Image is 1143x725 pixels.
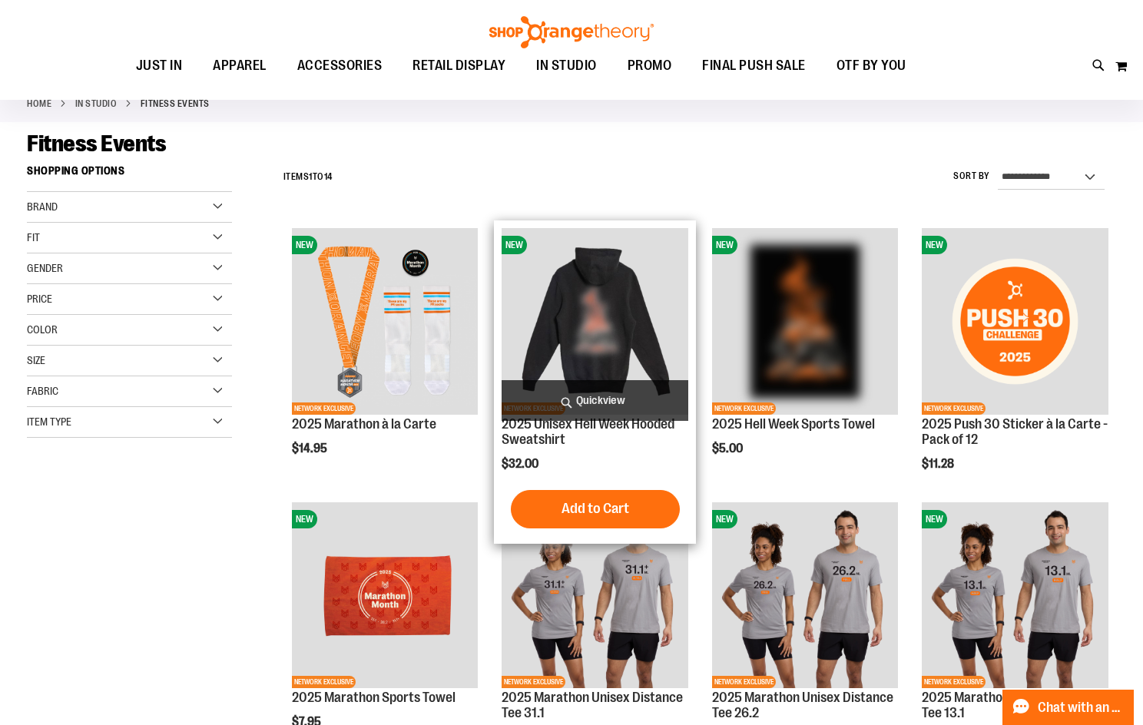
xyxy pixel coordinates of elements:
a: 2025 Marathon à la Carte [292,416,436,432]
img: 2025 Marathon Unisex Distance Tee 31.1 [502,502,688,689]
span: IN STUDIO [536,48,597,83]
img: 2025 Marathon à la Carte [292,228,479,415]
span: Chat with an Expert [1038,700,1125,715]
span: NETWORK EXCLUSIVE [922,676,986,688]
div: product [704,220,906,494]
span: 14 [324,171,333,182]
a: 2025 Marathon Unisex Distance Tee 31.1 [502,690,683,720]
span: NEW [712,510,737,528]
a: Home [27,97,51,111]
img: 2025 Push 30 Sticker à la Carte - Pack of 12 [922,228,1108,415]
span: Fitness Events [27,131,166,157]
a: 2025 Hell Week Hooded SweatshirtNEWNETWORK EXCLUSIVE [502,228,688,417]
img: 2025 Marathon Sports Towel [292,502,479,689]
span: RETAIL DISPLAY [412,48,505,83]
span: FINAL PUSH SALE [702,48,806,83]
span: NEW [922,236,947,254]
span: NETWORK EXCLUSIVE [292,402,356,415]
span: NEW [922,510,947,528]
a: OTF 2025 Hell Week Event RetailNEWNETWORK EXCLUSIVE [712,228,899,417]
button: Add to Cart [511,490,680,528]
img: 2025 Marathon Unisex Distance Tee 26.2 [712,502,899,689]
span: APPAREL [213,48,267,83]
span: Price [27,293,52,305]
a: 2025 Marathon Unisex Distance Tee 26.2NEWNETWORK EXCLUSIVE [712,502,899,691]
div: product [284,220,486,494]
label: Sort By [953,170,990,183]
span: ACCESSORIES [297,48,383,83]
a: Quickview [502,380,688,421]
a: 2025 Marathon Unisex Distance Tee 31.1NEWNETWORK EXCLUSIVE [502,502,688,691]
img: 2025 Hell Week Hooded Sweatshirt [502,228,688,415]
span: NETWORK EXCLUSIVE [712,402,776,415]
div: product [914,220,1116,509]
a: 2025 Marathon à la CarteNEWNETWORK EXCLUSIVE [292,228,479,417]
span: $14.95 [292,442,330,455]
a: 2025 Push 30 Sticker à la Carte - Pack of 12 [922,416,1108,447]
span: $32.00 [502,457,541,471]
span: 1 [309,171,313,182]
span: NETWORK EXCLUSIVE [292,676,356,688]
span: Gender [27,262,63,274]
span: NEW [502,236,527,254]
span: Fabric [27,385,58,397]
a: 2025 Marathon Unisex Distance Tee 26.2 [712,690,893,720]
a: 2025 Push 30 Sticker à la Carte - Pack of 12NEWNETWORK EXCLUSIVE [922,228,1108,417]
img: 2025 Marathon Unisex Distance Tee 13.1 [922,502,1108,689]
span: NETWORK EXCLUSIVE [922,402,986,415]
span: Size [27,354,45,366]
button: Chat with an Expert [1002,690,1135,725]
span: PROMO [628,48,672,83]
span: $5.00 [712,442,745,455]
span: OTF BY YOU [837,48,906,83]
span: Add to Cart [562,500,629,517]
span: $11.28 [922,457,956,471]
span: Color [27,323,58,336]
a: 2025 Hell Week Sports Towel [712,416,875,432]
strong: Shopping Options [27,157,232,192]
span: NEW [292,510,317,528]
div: product [494,220,696,543]
a: IN STUDIO [75,97,118,111]
span: Fit [27,231,40,243]
span: NEW [292,236,317,254]
span: NETWORK EXCLUSIVE [502,676,565,688]
strong: Fitness Events [141,97,210,111]
span: JUST IN [136,48,183,83]
span: Brand [27,200,58,213]
a: 2025 Marathon Sports TowelNEWNETWORK EXCLUSIVE [292,502,479,691]
a: 2025 Marathon Sports Towel [292,690,456,705]
span: Item Type [27,415,71,428]
a: 2025 Marathon Unisex Distance Tee 13.1 [922,690,1103,720]
span: NEW [712,236,737,254]
h2: Items to [283,165,333,189]
img: Shop Orangetheory [487,16,656,48]
span: NETWORK EXCLUSIVE [712,676,776,688]
a: 2025 Marathon Unisex Distance Tee 13.1NEWNETWORK EXCLUSIVE [922,502,1108,691]
img: OTF 2025 Hell Week Event Retail [712,228,899,415]
a: 2025 Unisex Hell Week Hooded Sweatshirt [502,416,674,447]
